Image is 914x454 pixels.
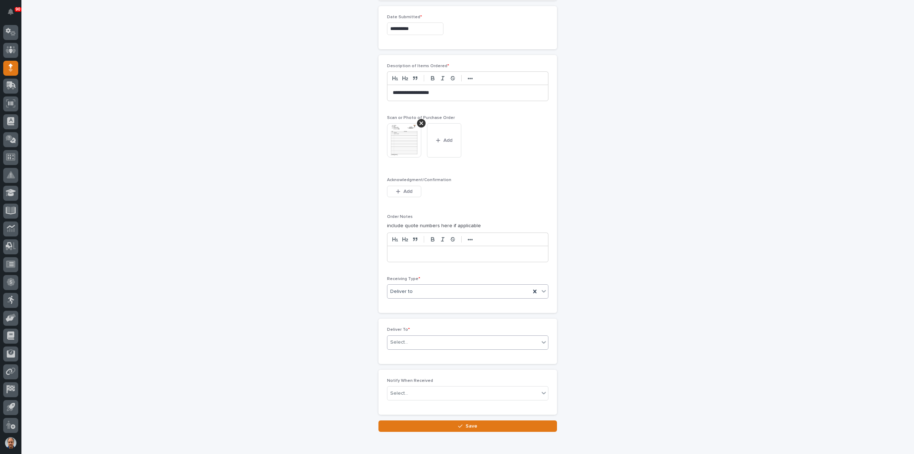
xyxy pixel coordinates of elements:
p: 90 [16,7,20,12]
span: Date Submitted [387,15,422,19]
button: Add [427,123,461,158]
div: Notifications90 [9,9,18,20]
button: Save [378,420,557,432]
span: Add [443,137,452,144]
button: ••• [465,74,475,83]
span: Deliver to [390,288,413,295]
span: Deliver To [387,328,410,332]
span: Receiving Type [387,277,420,281]
strong: ••• [468,237,473,243]
div: Select... [390,339,408,346]
span: Save [466,423,477,429]
span: Description of Items Ordered [387,64,449,68]
p: include quote numbers here if applicable [387,222,548,230]
strong: ••• [468,76,473,81]
span: Order Notes [387,215,413,219]
span: Add [403,188,412,195]
div: Select... [390,390,408,397]
button: users-avatar [3,435,18,450]
span: Notify When Received [387,379,433,383]
button: Notifications [3,4,18,19]
span: Acknowledgment/Confirmation [387,178,451,182]
button: ••• [465,235,475,244]
button: Add [387,186,421,197]
span: Scan or Photo of Purchase Order [387,116,455,120]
